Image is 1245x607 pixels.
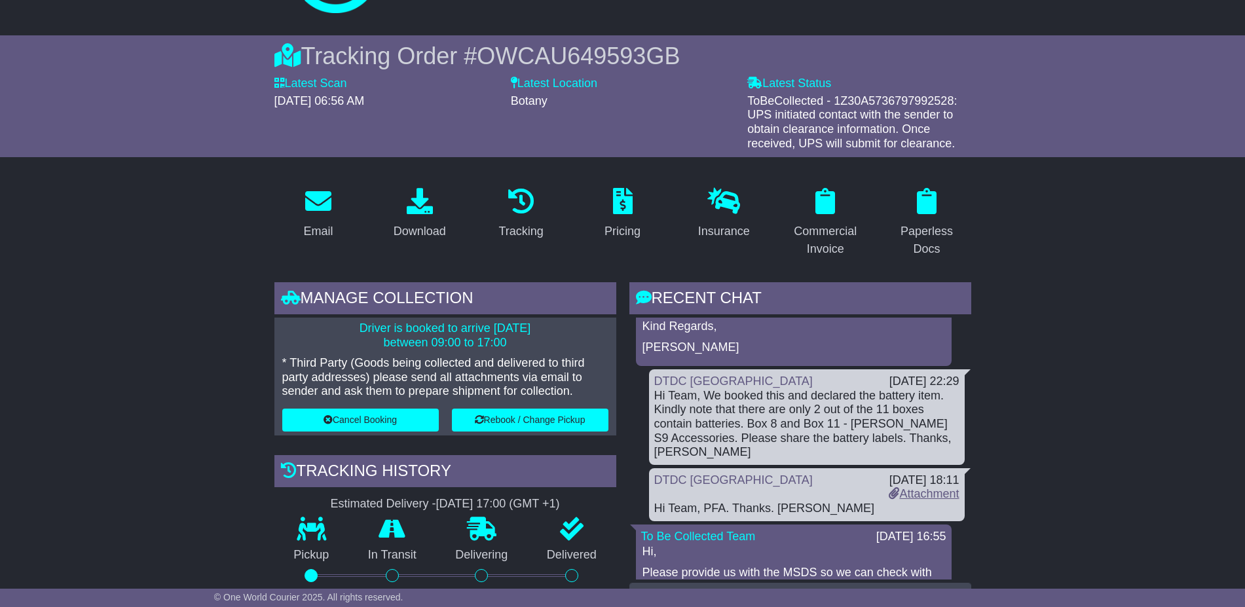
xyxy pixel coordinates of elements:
[274,42,971,70] div: Tracking Order #
[889,473,959,488] div: [DATE] 18:11
[891,223,963,258] div: Paperless Docs
[282,409,439,432] button: Cancel Booking
[642,566,945,594] p: Please provide us with the MSDS so we can check with UPS if they allow the item to travel to thei...
[883,183,971,263] a: Paperless Docs
[490,183,551,245] a: Tracking
[394,223,446,240] div: Download
[214,592,403,602] span: © One World Courier 2025. All rights reserved.
[747,77,831,91] label: Latest Status
[629,282,971,318] div: RECENT CHAT
[511,77,597,91] label: Latest Location
[781,183,870,263] a: Commercial Invoice
[436,548,528,562] p: Delivering
[604,223,641,240] div: Pricing
[641,530,756,543] a: To Be Collected Team
[274,548,349,562] p: Pickup
[452,409,608,432] button: Rebook / Change Pickup
[654,389,959,460] div: Hi Team, We booked this and declared the battery item. Kindly note that there are only 2 out of t...
[654,473,813,487] a: DTDC [GEOGRAPHIC_DATA]
[642,320,945,334] p: Kind Regards,
[690,183,758,245] a: Insurance
[348,548,436,562] p: In Transit
[282,356,608,399] p: * Third Party (Goods being collected and delivered to third party addresses) please send all atta...
[274,282,616,318] div: Manage collection
[477,43,680,69] span: OWCAU649593GB
[385,183,455,245] a: Download
[295,183,341,245] a: Email
[527,548,616,562] p: Delivered
[654,502,959,516] div: Hi Team, PFA. Thanks. [PERSON_NAME]
[889,487,959,500] a: Attachment
[654,375,813,388] a: DTDC [GEOGRAPHIC_DATA]
[274,94,365,107] span: [DATE] 06:56 AM
[747,94,957,150] span: ToBeCollected - 1Z30A5736797992528: UPS initiated contact with the sender to obtain clearance inf...
[698,223,750,240] div: Insurance
[274,497,616,511] div: Estimated Delivery -
[596,183,649,245] a: Pricing
[511,94,548,107] span: Botany
[642,545,945,559] p: Hi,
[790,223,861,258] div: Commercial Invoice
[282,322,608,350] p: Driver is booked to arrive [DATE] between 09:00 to 17:00
[274,455,616,490] div: Tracking history
[876,530,946,544] div: [DATE] 16:55
[274,77,347,91] label: Latest Scan
[889,375,959,389] div: [DATE] 22:29
[436,497,560,511] div: [DATE] 17:00 (GMT +1)
[642,340,945,355] p: [PERSON_NAME]
[498,223,543,240] div: Tracking
[303,223,333,240] div: Email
